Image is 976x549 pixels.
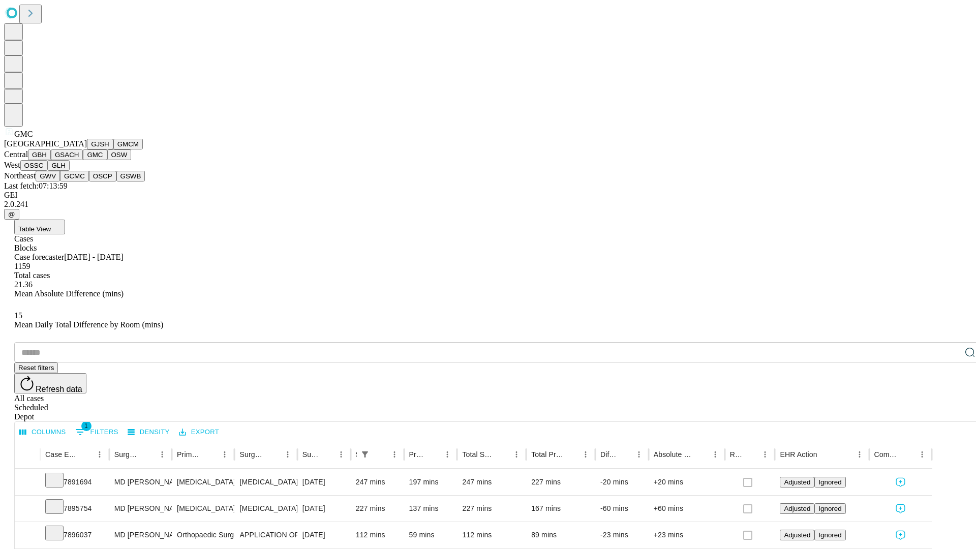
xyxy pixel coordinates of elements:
[758,447,772,462] button: Menu
[45,522,104,548] div: 7896037
[334,447,348,462] button: Menu
[4,139,87,148] span: [GEOGRAPHIC_DATA]
[4,161,20,169] span: West
[356,450,357,459] div: Scheduled In Room Duration
[17,424,69,440] button: Select columns
[915,447,929,462] button: Menu
[116,171,145,181] button: GSWB
[780,450,817,459] div: EHR Action
[387,447,402,462] button: Menu
[239,450,265,459] div: Surgery Name
[14,280,33,289] span: 21.36
[45,469,104,495] div: 7891694
[177,496,229,522] div: [MEDICAL_DATA]
[578,447,593,462] button: Menu
[89,171,116,181] button: OSCP
[654,469,720,495] div: +20 mins
[358,447,372,462] div: 1 active filter
[281,447,295,462] button: Menu
[141,447,155,462] button: Sort
[373,447,387,462] button: Sort
[694,447,708,462] button: Sort
[14,253,64,261] span: Case forecaster
[20,474,35,492] button: Expand
[177,450,202,459] div: Primary Service
[814,503,845,514] button: Ignored
[509,447,524,462] button: Menu
[780,503,814,514] button: Adjusted
[302,522,346,548] div: [DATE]
[600,522,644,548] div: -23 mins
[618,447,632,462] button: Sort
[462,450,494,459] div: Total Scheduled Duration
[564,447,578,462] button: Sort
[73,424,121,440] button: Show filters
[784,531,810,539] span: Adjusted
[14,271,50,280] span: Total cases
[531,450,563,459] div: Total Predicted Duration
[107,149,132,160] button: OSW
[14,362,58,373] button: Reset filters
[708,447,722,462] button: Menu
[818,531,841,539] span: Ignored
[4,181,68,190] span: Last fetch: 07:13:59
[14,220,65,234] button: Table View
[64,253,123,261] span: [DATE] - [DATE]
[744,447,758,462] button: Sort
[302,469,346,495] div: [DATE]
[814,477,845,487] button: Ignored
[36,171,60,181] button: GWV
[409,522,452,548] div: 59 mins
[440,447,454,462] button: Menu
[818,505,841,512] span: Ignored
[177,469,229,495] div: [MEDICAL_DATA]
[462,496,521,522] div: 227 mins
[45,450,77,459] div: Case Epic Id
[239,496,292,522] div: [MEDICAL_DATA]
[36,385,82,393] span: Refresh data
[176,424,222,440] button: Export
[356,469,399,495] div: 247 mins
[780,530,814,540] button: Adjusted
[78,447,93,462] button: Sort
[239,469,292,495] div: [MEDICAL_DATA] TOTAL WITH PROCTECTOMY AND [MEDICAL_DATA]
[14,373,86,393] button: Refresh data
[4,191,972,200] div: GEI
[426,447,440,462] button: Sort
[462,522,521,548] div: 112 mins
[818,447,833,462] button: Sort
[4,171,36,180] span: Northeast
[114,469,167,495] div: MD [PERSON_NAME]
[177,522,229,548] div: Orthopaedic Surgery
[4,209,19,220] button: @
[114,522,167,548] div: MD [PERSON_NAME] [PERSON_NAME]
[20,500,35,518] button: Expand
[93,447,107,462] button: Menu
[495,447,509,462] button: Sort
[47,160,69,171] button: GLH
[20,527,35,544] button: Expand
[531,469,590,495] div: 227 mins
[60,171,89,181] button: GCMC
[632,447,646,462] button: Menu
[600,469,644,495] div: -20 mins
[409,469,452,495] div: 197 mins
[81,421,91,431] span: 1
[14,130,33,138] span: GMC
[600,450,617,459] div: Difference
[356,522,399,548] div: 112 mins
[18,364,54,372] span: Reset filters
[531,522,590,548] div: 89 mins
[239,522,292,548] div: APPLICATION OF EXTERNAL FIXATOR MULTIPLANE ILLIZAROV TYPE
[654,450,693,459] div: Absolute Difference
[356,496,399,522] div: 227 mins
[654,522,720,548] div: +23 mins
[302,496,346,522] div: [DATE]
[18,225,51,233] span: Table View
[125,424,172,440] button: Density
[531,496,590,522] div: 167 mins
[14,262,30,270] span: 1159
[20,160,48,171] button: OSSC
[8,210,15,218] span: @
[87,139,113,149] button: GJSH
